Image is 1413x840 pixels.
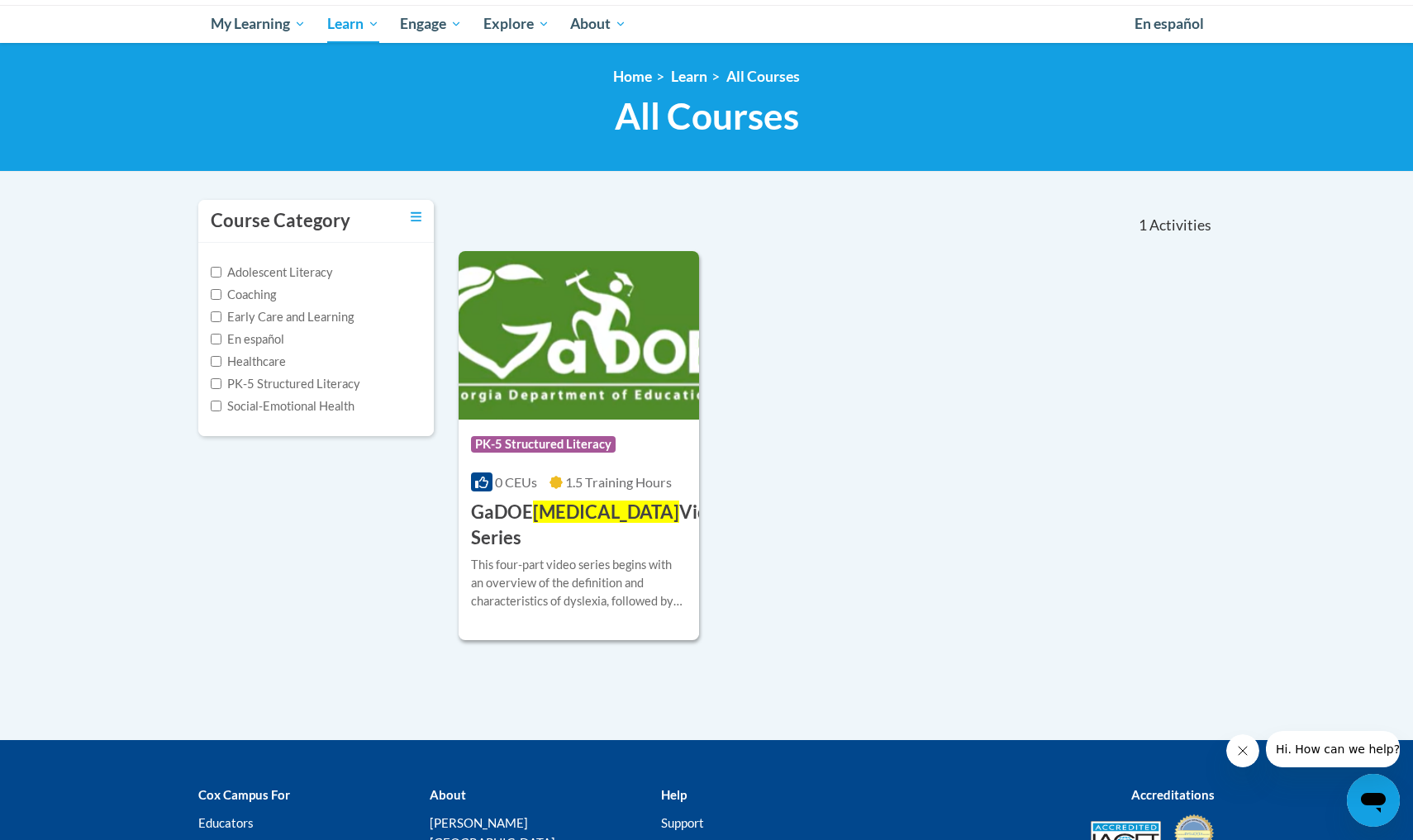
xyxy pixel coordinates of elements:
label: PK-5 Structured Literacy [211,375,360,393]
span: All Courses [615,94,799,138]
iframe: Close message [1226,734,1259,767]
span: PK-5 Structured Literacy [471,436,616,453]
span: 0 CEUs [495,474,537,490]
img: Course Logo [459,251,699,420]
a: Learn [671,68,707,85]
input: Checkbox for Options [211,289,221,300]
a: Explore [473,5,560,43]
b: Accreditations [1131,787,1215,802]
span: Engage [400,14,462,34]
a: Home [613,68,652,85]
div: This four-part video series begins with an overview of the definition and characteristics of dysl... [471,556,687,610]
a: Learn [316,5,390,43]
a: Course LogoPK-5 Structured Literacy0 CEUs1.5 Training Hours GaDOE[MEDICAL_DATA]Video SeriesThis f... [459,251,699,639]
span: 1.5 Training Hours [565,474,672,490]
label: Early Care and Learning [211,308,354,326]
a: Support [661,815,704,830]
a: Engage [389,5,473,43]
span: [MEDICAL_DATA] [533,501,679,523]
h3: GaDOE Video Series [471,500,729,551]
b: Help [661,787,687,802]
a: All Courses [726,68,800,85]
span: Explore [483,14,549,34]
input: Checkbox for Options [211,267,221,278]
label: Coaching [211,286,276,304]
b: Cox Campus For [198,787,290,802]
label: Social-Emotional Health [211,397,354,415]
iframe: Button to launch messaging window [1347,774,1400,827]
a: Educators [198,815,254,830]
a: My Learning [200,5,316,43]
h3: Course Category [211,208,350,234]
iframe: Message from company [1266,731,1400,767]
input: Checkbox for Options [211,401,221,411]
span: En español [1135,15,1204,32]
label: Healthcare [211,353,286,371]
input: Checkbox for Options [211,378,221,389]
div: Main menu [186,5,1227,43]
input: Checkbox for Options [211,311,221,322]
label: En español [211,330,284,349]
a: About [560,5,638,43]
b: About [430,787,466,802]
span: Activities [1149,216,1211,235]
a: Toggle collapse [411,208,421,226]
input: Checkbox for Options [211,356,221,367]
span: My Learning [211,14,306,34]
input: Checkbox for Options [211,334,221,344]
span: 1 [1139,216,1147,235]
label: Adolescent Literacy [211,263,333,282]
a: En español [1124,7,1215,41]
span: About [570,14,626,34]
span: Learn [327,14,379,34]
